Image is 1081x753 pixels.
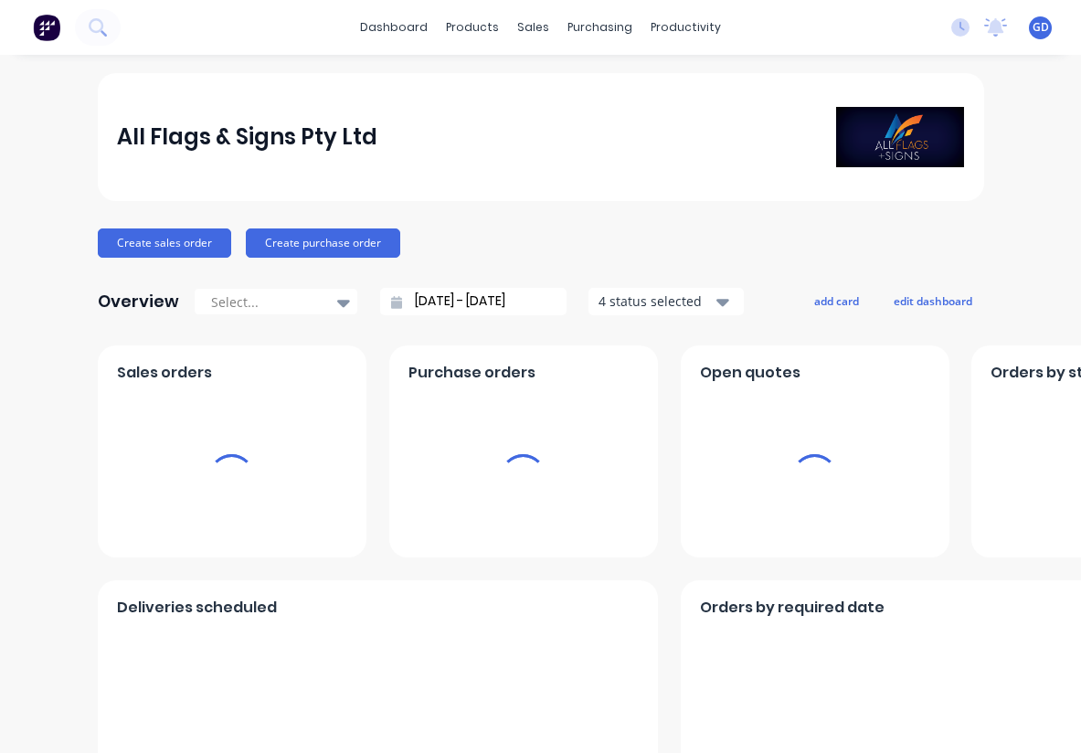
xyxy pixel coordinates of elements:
div: Overview [98,283,179,320]
button: add card [802,289,871,313]
a: dashboard [351,14,437,41]
img: All Flags & Signs Pty Ltd [836,107,964,167]
div: sales [508,14,558,41]
img: Factory [33,14,60,41]
div: purchasing [558,14,641,41]
button: Create sales order [98,228,231,258]
button: edit dashboard [882,289,984,313]
button: 4 status selected [588,288,744,315]
div: All Flags & Signs Pty Ltd [117,119,377,155]
div: productivity [641,14,730,41]
span: Sales orders [117,362,212,384]
div: products [437,14,508,41]
span: GD [1033,19,1049,36]
button: Create purchase order [246,228,400,258]
div: 4 status selected [599,292,714,311]
span: Deliveries scheduled [117,597,277,619]
span: Orders by required date [700,597,885,619]
span: Open quotes [700,362,800,384]
span: Purchase orders [408,362,535,384]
